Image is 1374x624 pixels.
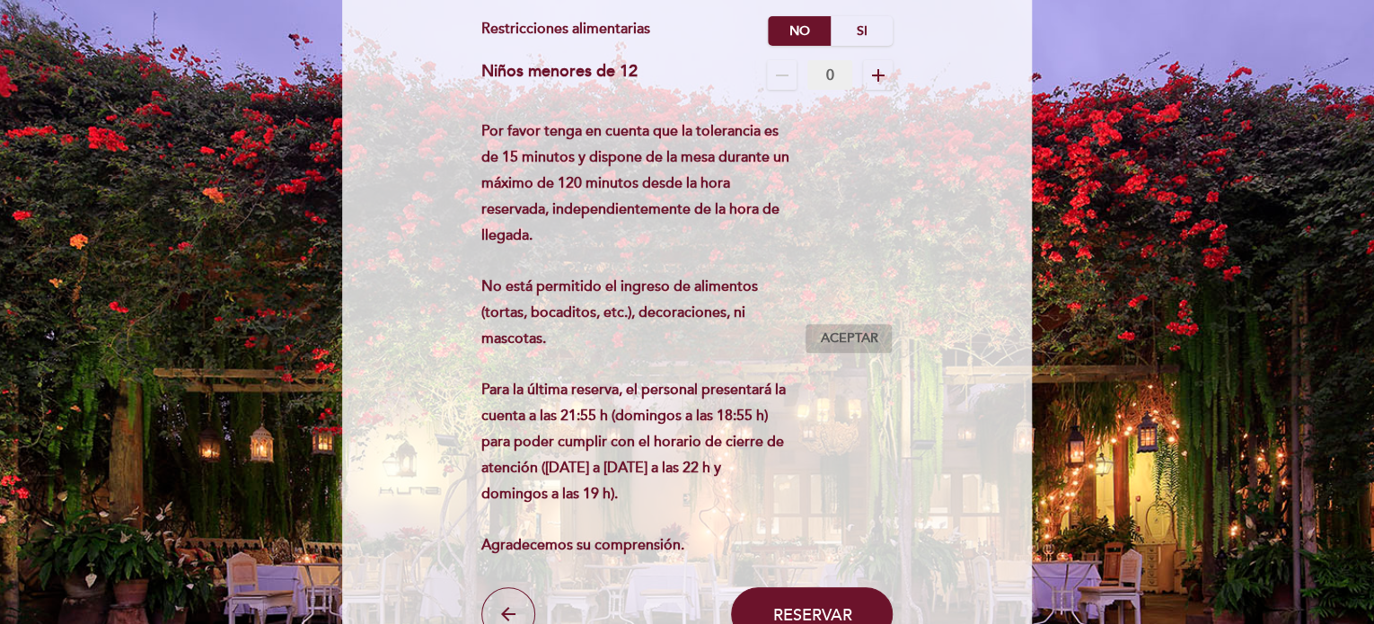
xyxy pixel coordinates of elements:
div: Niños menores de 12 [481,60,638,90]
button: Aceptar [805,323,893,354]
span: Aceptar [820,330,877,348]
i: remove [771,65,793,86]
div: Por favor tenga en cuenta que la tolerancia es de 15 minutos y dispone de la mesa durante un máxi... [481,119,806,558]
label: Si [830,16,893,46]
i: add [868,65,889,86]
label: No [768,16,831,46]
span: Reservar [772,604,851,624]
div: Restricciones alimentarias [481,16,769,46]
